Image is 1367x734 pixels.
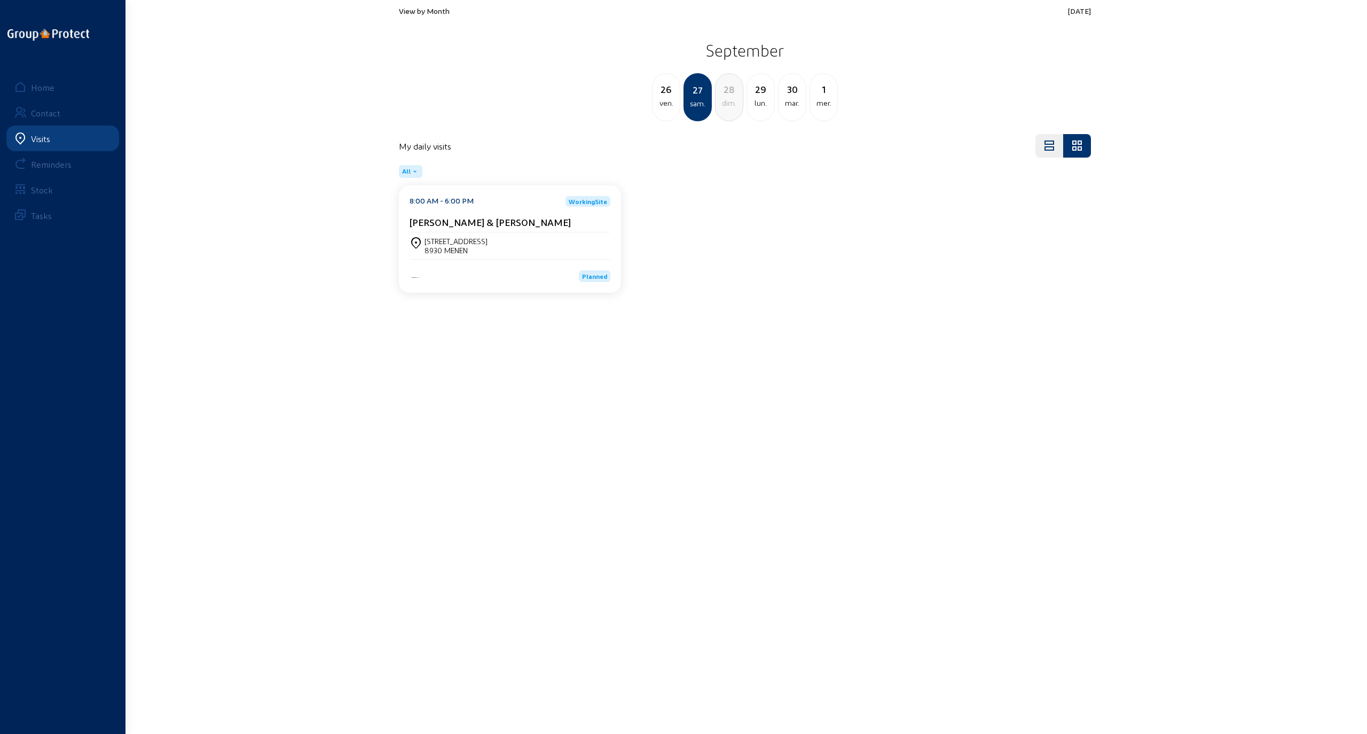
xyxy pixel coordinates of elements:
div: Contact [31,108,60,118]
div: Reminders [31,159,72,169]
div: [STREET_ADDRESS] [425,237,488,246]
div: Tasks [31,210,52,221]
div: 30 [779,82,806,97]
a: Stock [6,177,119,202]
div: 1 [810,82,837,97]
div: Visits [31,134,50,144]
div: dim. [716,97,743,110]
div: mar. [779,97,806,110]
cam-card-title: [PERSON_NAME] & [PERSON_NAME] [410,216,571,228]
a: Home [6,74,119,100]
div: sam. [685,97,711,110]
span: [DATE] [1068,6,1091,15]
div: 28 [716,82,743,97]
div: lun. [747,97,774,110]
div: ven. [653,97,680,110]
div: 29 [747,82,774,97]
div: mer. [810,97,837,110]
div: 8:00 AM - 6:00 PM [410,196,474,207]
div: 8930 MENEN [425,246,488,255]
a: Tasks [6,202,119,228]
span: Planned [582,272,607,280]
img: Energy Protect HVAC [410,276,420,279]
a: Reminders [6,151,119,177]
span: WorkingSite [569,198,607,205]
img: logo-oneline.png [7,29,89,41]
div: Stock [31,185,53,195]
h4: My daily visits [399,141,451,151]
div: Home [31,82,54,92]
a: Visits [6,126,119,151]
h2: September [399,37,1091,64]
span: All [402,167,411,176]
span: View by Month [399,6,450,15]
div: 27 [685,82,711,97]
a: Contact [6,100,119,126]
div: 26 [653,82,680,97]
